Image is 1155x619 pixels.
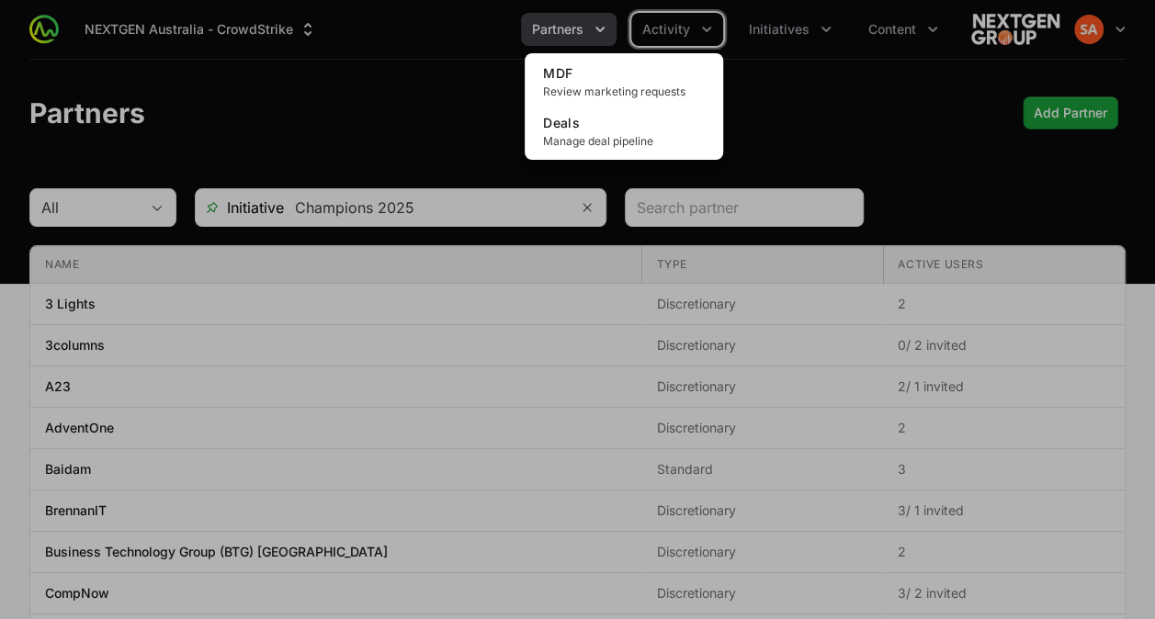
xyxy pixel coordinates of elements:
span: Deals [543,115,580,130]
a: MDFReview marketing requests [528,57,719,107]
a: DealsManage deal pipeline [528,107,719,156]
span: MDF [543,65,572,81]
div: Activity menu [631,13,723,46]
span: Review marketing requests [543,84,705,99]
div: Main navigation [59,13,949,46]
span: Manage deal pipeline [543,134,705,149]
